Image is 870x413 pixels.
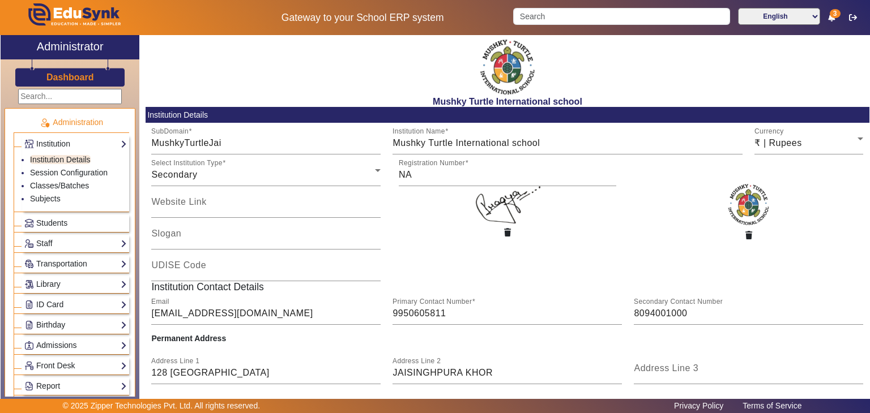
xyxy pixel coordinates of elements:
[393,128,445,135] mat-label: Institution Name
[151,263,381,277] input: UDISE Code
[151,334,226,343] b: Permanent Address
[30,181,89,190] a: Classes/Batches
[151,170,197,179] span: Secondary
[754,128,784,135] mat-label: Currency
[393,358,441,365] mat-label: Address Line 2
[36,218,67,227] span: Students
[18,89,122,104] input: Search...
[30,155,91,164] a: Institution Details
[151,136,381,150] input: SubDomain
[46,72,94,83] h3: Dashboard
[25,219,33,227] img: Students.png
[151,200,381,213] input: Website Link
[146,107,869,123] mat-card-header: Institution Details
[151,231,381,245] input: Slogan
[754,138,801,148] span: ₹ | Rupees
[399,160,465,167] mat-label: Registration Number
[393,307,622,320] input: Primary Contact Number
[830,9,841,18] span: 3
[146,96,869,107] h2: Mushky Turtle International school
[634,366,863,380] input: Address Line 3
[727,183,770,226] img: f2cfa3ea-8c3d-4776-b57d-4b8cb03411bc
[151,229,181,238] mat-label: Slogan
[37,40,104,53] h2: Administrator
[399,168,616,182] input: Registration Number
[393,298,472,306] mat-label: Primary Contact Number
[63,400,261,412] p: © 2025 Zipper Technologies Pvt. Ltd. All rights reserved.
[151,298,169,306] mat-label: Email
[224,12,501,24] h5: Gateway to your School ERP system
[479,38,536,96] img: f2cfa3ea-8c3d-4776-b57d-4b8cb03411bc
[151,358,199,365] mat-label: Address Line 1
[46,71,95,83] a: Dashboard
[40,118,50,128] img: Administration.png
[151,197,206,206] mat-label: Website Link
[393,136,743,150] input: Institution Name
[151,160,223,167] mat-label: Select Institution Type
[151,366,381,380] input: Address Line 1
[393,366,622,380] input: Address Line 2
[634,363,698,373] mat-label: Address Line 3
[24,217,127,230] a: Students
[737,398,807,413] a: Terms of Service
[14,117,129,128] p: Administration
[151,260,206,270] mat-label: UDISE Code
[513,8,730,25] input: Search
[668,398,729,413] a: Privacy Policy
[151,128,189,135] mat-label: SubDomain
[474,186,541,223] img: 2f51b430-3685-4b86-bee5-1fea0b2ceaf8
[1,35,139,59] a: Administrator
[634,307,863,320] input: Secondary Contact Number
[634,298,723,306] mat-label: Secondary Contact Number
[30,168,108,177] a: Session Configuration
[151,307,381,320] input: Email
[30,194,61,203] a: Subjects
[146,281,869,293] h5: Institution Contact Details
